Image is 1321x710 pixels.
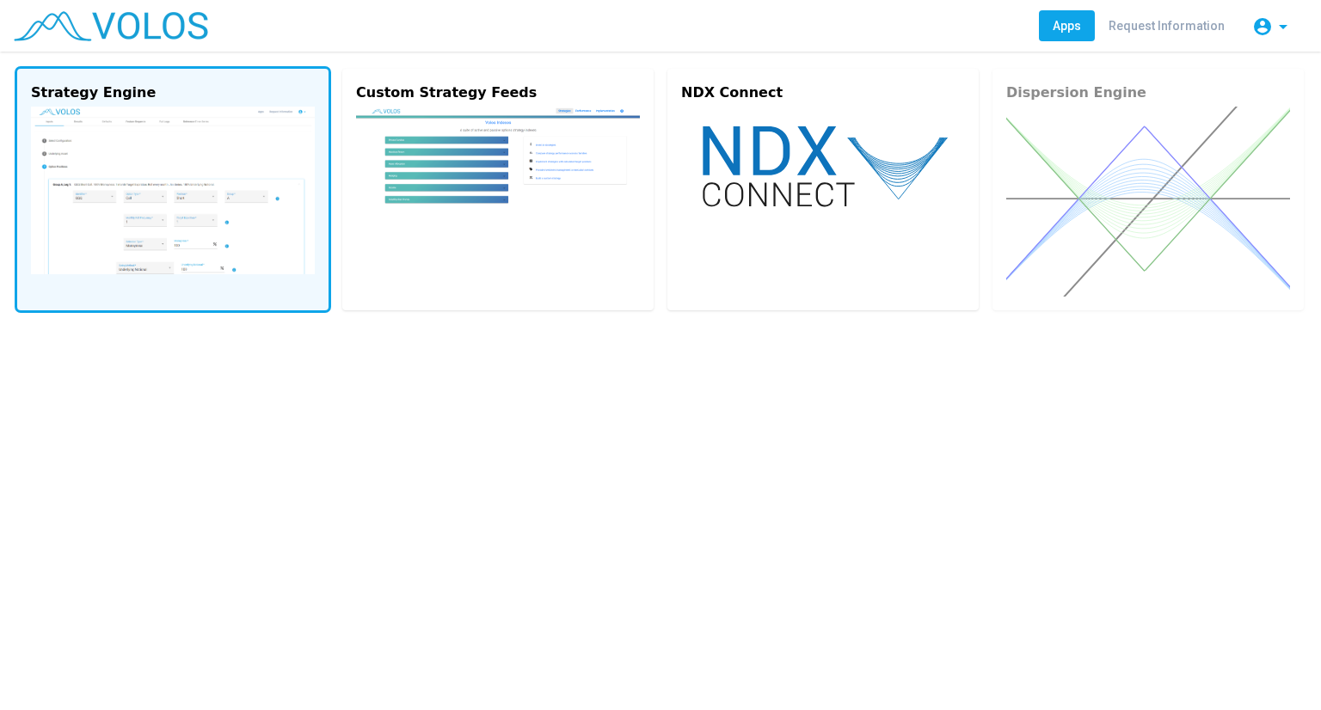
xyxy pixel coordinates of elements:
a: Request Information [1095,10,1238,41]
mat-icon: account_circle [1252,16,1273,37]
mat-icon: arrow_drop_down [1273,16,1293,37]
span: Request Information [1109,19,1225,33]
div: Dispersion Engine [1006,83,1290,103]
img: strategy-engine.png [31,107,315,274]
img: ndx-connect.svg [681,107,965,224]
div: Strategy Engine [31,83,315,103]
span: Apps [1053,19,1081,33]
div: Custom Strategy Feeds [356,83,640,103]
img: dispersion.svg [1006,107,1290,297]
a: Apps [1039,10,1095,41]
img: custom.png [356,107,640,242]
div: NDX Connect [681,83,965,103]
